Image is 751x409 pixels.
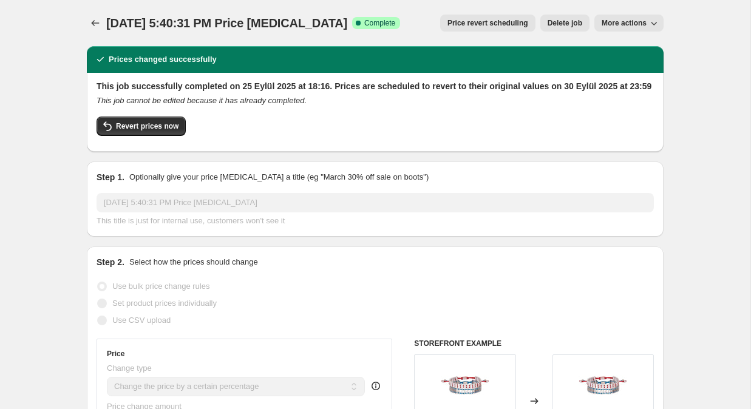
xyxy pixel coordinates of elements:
[414,339,654,348] h6: STOREFRONT EXAMPLE
[540,15,590,32] button: Delete job
[106,16,347,30] span: [DATE] 5:40:31 PM Price [MEDICAL_DATA]
[116,121,178,131] span: Revert prices now
[447,18,528,28] span: Price revert scheduling
[112,316,171,325] span: Use CSV upload
[364,18,395,28] span: Complete
[440,15,535,32] button: Price revert scheduling
[107,349,124,359] h3: Price
[370,380,382,392] div: help
[97,96,307,105] i: This job cannot be edited because it has already completed.
[107,363,152,373] span: Change type
[594,15,664,32] button: More actions
[112,299,217,308] span: Set product prices individually
[602,18,647,28] span: More actions
[129,256,258,268] p: Select how the prices should change
[109,53,217,66] h2: Prices changed successfully
[129,171,429,183] p: Optionally give your price [MEDICAL_DATA] a title (eg "March 30% off sale on boots")
[548,18,582,28] span: Delete job
[97,256,124,268] h2: Step 2.
[87,15,104,32] button: Price change jobs
[97,216,285,225] span: This title is just for internal use, customers won't see it
[97,80,654,92] h2: This job successfully completed on 25 Eylül 2025 at 18:16. Prices are scheduled to revert to thei...
[97,117,186,136] button: Revert prices now
[112,282,209,291] span: Use bulk price change rules
[97,171,124,183] h2: Step 1.
[97,193,654,212] input: 30% off holiday sale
